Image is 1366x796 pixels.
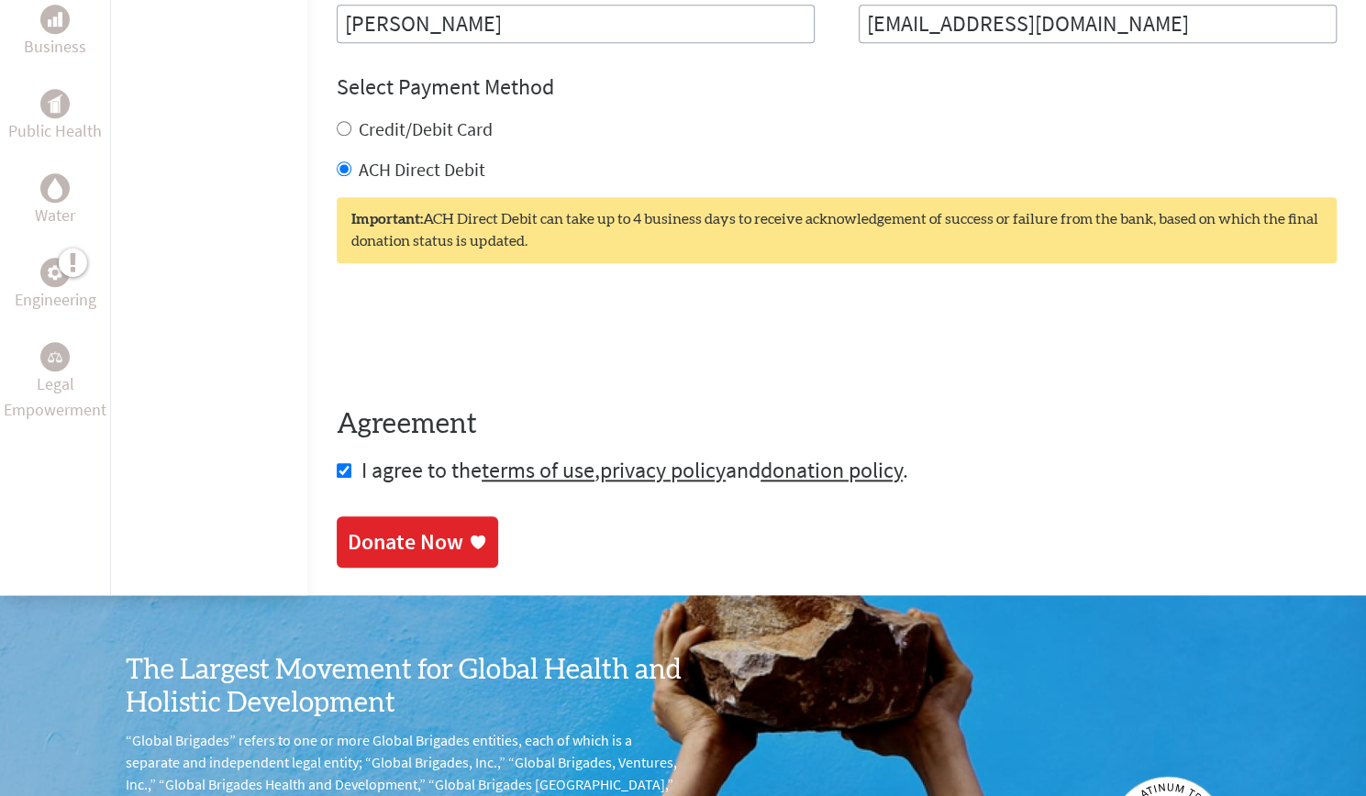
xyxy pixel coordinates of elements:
p: Engineering [15,287,96,313]
div: Public Health [40,89,70,118]
h4: Select Payment Method [337,72,1337,102]
div: Engineering [40,258,70,287]
div: Donate Now [348,527,463,557]
div: ACH Direct Debit can take up to 4 business days to receive acknowledgement of success or failure ... [337,197,1337,263]
a: Public HealthPublic Health [8,89,102,144]
p: Business [24,34,86,60]
p: Water [35,203,75,228]
label: ACH Direct Debit [359,158,485,181]
img: Legal Empowerment [48,351,62,362]
p: Public Health [8,118,102,144]
div: Water [40,173,70,203]
iframe: reCAPTCHA [337,300,616,371]
p: Legal Empowerment [4,371,106,423]
a: donation policy [761,456,903,484]
a: Donate Now [337,516,498,568]
label: Credit/Debit Card [359,117,493,140]
span: I agree to the , and . [361,456,908,484]
img: Engineering [48,265,62,280]
a: Legal EmpowermentLegal Empowerment [4,342,106,423]
a: BusinessBusiness [24,5,86,60]
h3: The Largest Movement for Global Health and Holistic Development [126,654,683,720]
div: Business [40,5,70,34]
a: terms of use [482,456,594,484]
img: Public Health [48,94,62,113]
a: EngineeringEngineering [15,258,96,313]
img: Water [48,178,62,199]
input: Your Email [859,5,1337,43]
img: Business [48,12,62,27]
div: Legal Empowerment [40,342,70,371]
input: Enter Full Name [337,5,815,43]
h4: Agreement [337,408,1337,441]
strong: Important: [351,212,423,227]
a: privacy policy [600,456,726,484]
a: WaterWater [35,173,75,228]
